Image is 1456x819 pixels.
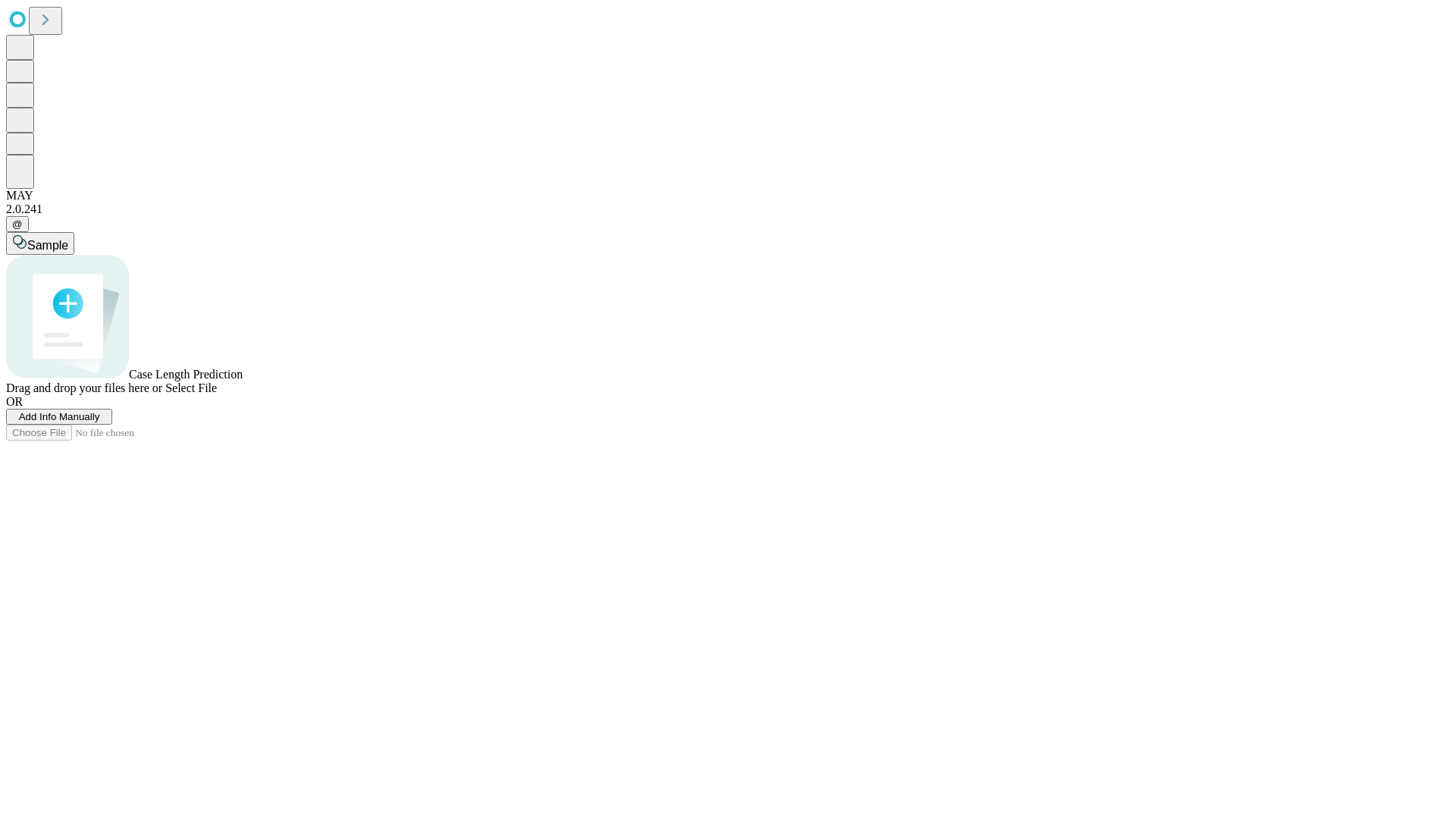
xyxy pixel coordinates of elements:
span: Select File [165,381,217,394]
span: OR [6,395,23,408]
button: Sample [6,232,74,255]
div: 2.0.241 [6,202,1450,216]
span: Add Info Manually [19,411,100,422]
span: Case Length Prediction [129,368,243,381]
span: @ [12,218,23,230]
button: @ [6,216,29,232]
span: Drag and drop your files here or [6,381,162,394]
button: Add Info Manually [6,409,112,425]
div: MAY [6,189,1450,202]
span: Sample [27,239,68,252]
